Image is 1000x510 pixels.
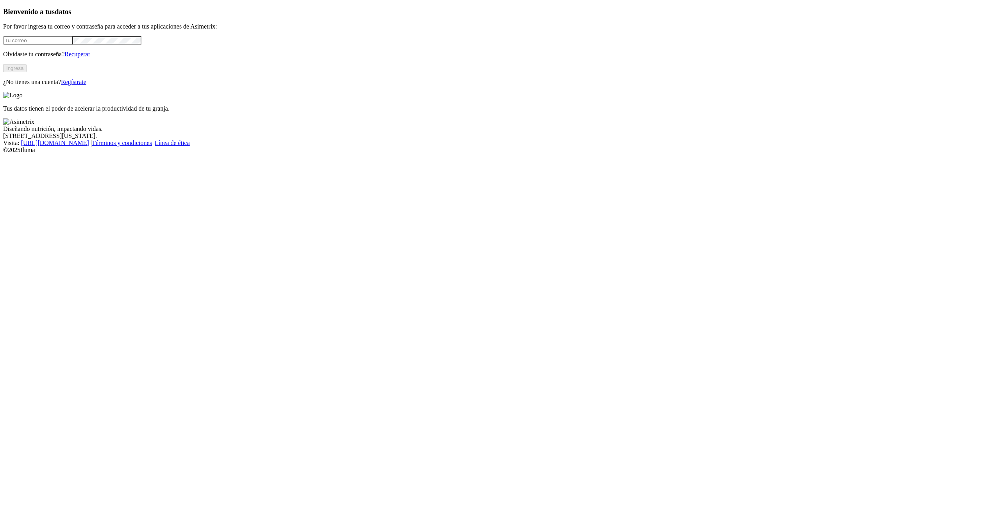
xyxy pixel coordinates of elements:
a: [URL][DOMAIN_NAME] [21,140,89,146]
div: Visita : | | [3,140,997,147]
img: Logo [3,92,23,99]
h3: Bienvenido a tus [3,7,997,16]
a: Términos y condiciones [92,140,152,146]
a: Línea de ética [155,140,190,146]
div: © 2025 Iluma [3,147,997,154]
button: Ingresa [3,64,27,72]
a: Recuperar [64,51,90,57]
div: [STREET_ADDRESS][US_STATE]. [3,132,997,140]
a: Regístrate [61,79,86,85]
p: Por favor ingresa tu correo y contraseña para acceder a tus aplicaciones de Asimetrix: [3,23,997,30]
p: Olvidaste tu contraseña? [3,51,997,58]
div: Diseñando nutrición, impactando vidas. [3,125,997,132]
img: Asimetrix [3,118,34,125]
p: ¿No tienes una cuenta? [3,79,997,86]
input: Tu correo [3,36,72,45]
span: datos [55,7,71,16]
p: Tus datos tienen el poder de acelerar la productividad de tu granja. [3,105,997,112]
